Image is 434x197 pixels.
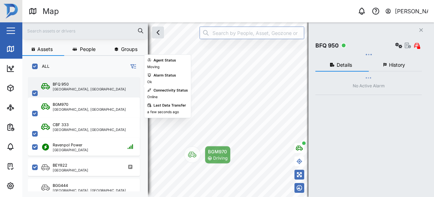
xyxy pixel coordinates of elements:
span: People [80,47,96,52]
div: Reports [18,123,42,131]
input: Search assets or drivers [27,25,144,36]
span: History [389,63,405,67]
div: Assets [18,84,40,92]
div: Ravenpol Power [53,142,82,148]
div: a few seconds ago [147,109,179,115]
div: Map marker [184,146,231,164]
span: Assets [37,47,53,52]
div: Moving [147,64,159,70]
div: [PERSON_NAME] [395,7,428,16]
div: [GEOGRAPHIC_DATA] [53,168,88,172]
div: Alarms [18,143,40,151]
div: Settings [18,182,43,190]
img: Main Logo [3,3,19,19]
div: Connectivity Status [154,88,188,93]
div: Dashboard [18,65,50,72]
div: grid [28,75,148,191]
div: Last Data Transfer [154,103,186,108]
div: Tasks [18,162,37,170]
div: Driving [213,155,227,162]
div: BFQ 950 [53,81,69,87]
div: BEY822 [53,162,67,168]
div: Map [43,5,59,17]
div: [GEOGRAPHIC_DATA], [GEOGRAPHIC_DATA] [53,108,126,111]
div: [GEOGRAPHIC_DATA], [GEOGRAPHIC_DATA] [53,87,126,91]
div: Agent Status [154,58,176,63]
div: Sites [18,104,35,111]
div: BGG444 [53,183,68,189]
label: ALL [38,64,50,69]
div: [GEOGRAPHIC_DATA] [53,148,88,152]
div: Online [147,94,158,100]
div: BGM970 [53,102,68,108]
div: BGM970 [208,148,227,155]
canvas: Map [22,22,434,197]
div: No Active Alarm [353,83,385,89]
div: Map [18,45,34,53]
button: [PERSON_NAME] [385,6,428,16]
div: [GEOGRAPHIC_DATA], [GEOGRAPHIC_DATA] [53,189,126,192]
span: Groups [121,47,137,52]
div: BFQ 950 [315,41,339,50]
div: Alarm Status [154,73,176,78]
input: Search by People, Asset, Geozone or Place [200,27,304,39]
div: Ok [147,79,152,85]
span: Details [337,63,352,67]
div: CBF 333 [53,122,69,128]
div: [GEOGRAPHIC_DATA], [GEOGRAPHIC_DATA] [53,128,126,131]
